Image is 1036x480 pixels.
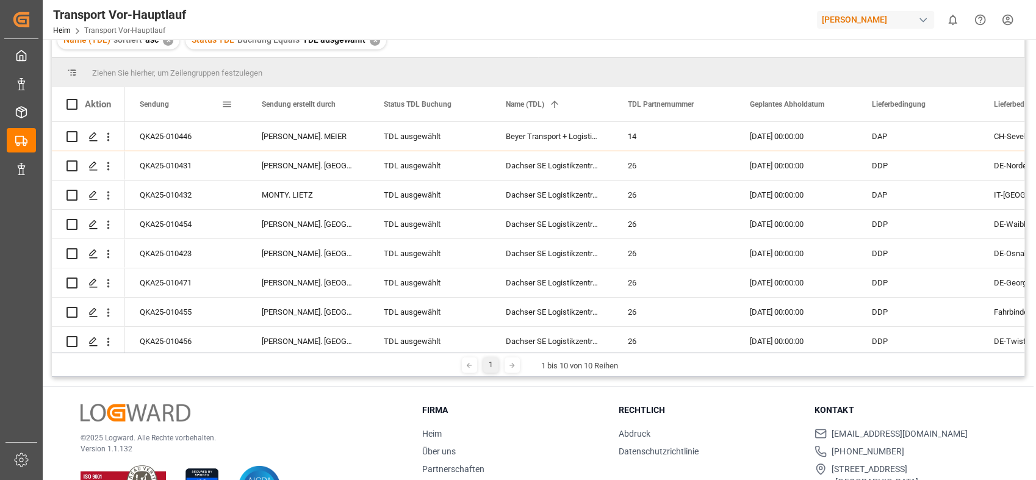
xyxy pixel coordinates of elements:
[422,446,456,456] a: Über uns
[735,327,857,356] div: [DATE] 00:00:00
[541,360,618,372] div: 1 bis 10 von 10 Reihen
[735,239,857,268] div: [DATE] 00:00:00
[857,181,979,209] div: DAP
[613,122,735,151] div: 14
[491,151,613,180] div: Dachser SE Logistikzentrum [GEOGRAPHIC_DATA]
[125,122,247,151] div: QKA25-010446
[815,404,996,417] h3: Kontakt
[125,268,247,297] div: QKA25-010471
[92,68,262,77] span: Ziehen Sie hierher, um Zeilengruppen festzulegen
[247,298,369,326] div: [PERSON_NAME]. [GEOGRAPHIC_DATA]
[613,327,735,356] div: 26
[247,122,369,151] div: [PERSON_NAME]. MEIER
[192,35,234,45] span: Status TDL
[247,181,369,209] div: MONTY. LIETZ
[53,26,71,35] a: Heim
[125,210,247,238] div: QKA25-010454
[247,239,369,268] div: [PERSON_NAME]. [GEOGRAPHIC_DATA]
[613,210,735,238] div: 26
[628,100,694,109] span: TDL Partnernummer
[857,327,979,356] div: DDP
[247,268,369,297] div: [PERSON_NAME]. [GEOGRAPHIC_DATA]
[613,181,735,209] div: 26
[872,100,926,109] span: Lieferbedingung
[85,99,111,110] div: Aktion
[619,446,699,456] a: Datenschutzrichtlinie
[53,5,186,24] div: Transport Vor-Hauptlauf
[422,429,442,439] a: Heim
[422,464,484,474] a: Partnerschaften
[384,210,477,238] div: TDL ausgewählt
[125,298,247,326] div: QKA25-010455
[822,13,887,26] font: [PERSON_NAME]
[491,181,613,209] div: Dachser SE Logistikzentrum [GEOGRAPHIC_DATA]
[832,445,904,458] span: [PHONE_NUMBER]
[384,269,477,297] div: TDL ausgewählt
[163,35,173,46] div: ✕
[384,123,477,151] div: TDL ausgewählt
[483,357,498,373] div: 1
[370,35,380,46] div: ✕
[857,298,979,326] div: DDP
[81,432,392,443] p: ©
[247,151,369,180] div: [PERSON_NAME]. [GEOGRAPHIC_DATA]
[619,404,800,417] h3: Rechtlich
[619,429,650,439] a: Abdruck
[735,268,857,297] div: [DATE] 00:00:00
[735,210,857,238] div: [DATE] 00:00:00
[491,298,613,326] div: Dachser SE Logistikzentrum [GEOGRAPHIC_DATA]
[966,6,994,34] button: Hilfe-Center
[939,6,966,34] button: 0 neue Benachrichtigungen anzeigen
[384,298,477,326] div: TDL ausgewählt
[857,210,979,238] div: DDP
[857,239,979,268] div: DDP
[491,327,613,356] div: Dachser SE Logistikzentrum [GEOGRAPHIC_DATA]
[832,428,967,440] span: [EMAIL_ADDRESS][DOMAIN_NAME]
[857,151,979,180] div: DDP
[140,100,169,109] span: Sendung
[857,268,979,297] div: DDP
[262,100,336,109] span: Sendung erstellt durch
[817,8,939,31] button: [PERSON_NAME]
[613,151,735,180] div: 26
[384,152,477,180] div: TDL ausgewählt
[63,35,110,45] span: Name (TDL)
[52,122,125,151] div: Press SPACE to select this row.
[384,100,451,109] span: Status TDL Buchung
[735,151,857,180] div: [DATE] 00:00:00
[52,210,125,239] div: Drücken Sie die Leertaste, um diese Zeile auszuwählen.
[491,210,613,238] div: Dachser SE Logistikzentrum [GEOGRAPHIC_DATA]
[145,35,159,45] span: asc
[613,239,735,268] div: 26
[422,404,603,417] h3: Firma
[857,122,979,151] div: DAP
[384,328,477,356] div: TDL ausgewählt
[52,298,125,327] div: Drücken Sie die Leertaste, um diese Zeile auszuwählen.
[247,210,369,238] div: [PERSON_NAME]. [GEOGRAPHIC_DATA]
[491,122,613,151] div: Beyer Transport + Logistik GmbH
[113,35,142,45] span: sortiert
[247,327,369,356] div: [PERSON_NAME]. [GEOGRAPHIC_DATA]
[52,181,125,210] div: Drücken Sie die Leertaste, um diese Zeile auszuwählen.
[735,181,857,209] div: [DATE] 00:00:00
[750,100,824,109] span: Geplantes Abholdatum
[303,35,365,45] span: TDL ausgewählt
[491,268,613,297] div: Dachser SE Logistikzentrum [GEOGRAPHIC_DATA]
[506,100,544,109] span: Name (TDL)
[237,35,300,45] span: Buchung Equals
[125,327,247,356] div: QKA25-010456
[613,268,735,297] div: 26
[491,239,613,268] div: Dachser SE Logistikzentrum [GEOGRAPHIC_DATA]
[125,239,247,268] div: QKA25-010423
[384,240,477,268] div: TDL ausgewählt
[52,327,125,356] div: Drücken Sie die Leertaste, um diese Zeile auszuwählen.
[52,239,125,268] div: Drücken Sie die Leertaste, um diese Zeile auszuwählen.
[125,181,247,209] div: QKA25-010432
[125,151,247,180] div: QKA25-010431
[735,122,857,151] div: [DATE] 00:00:00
